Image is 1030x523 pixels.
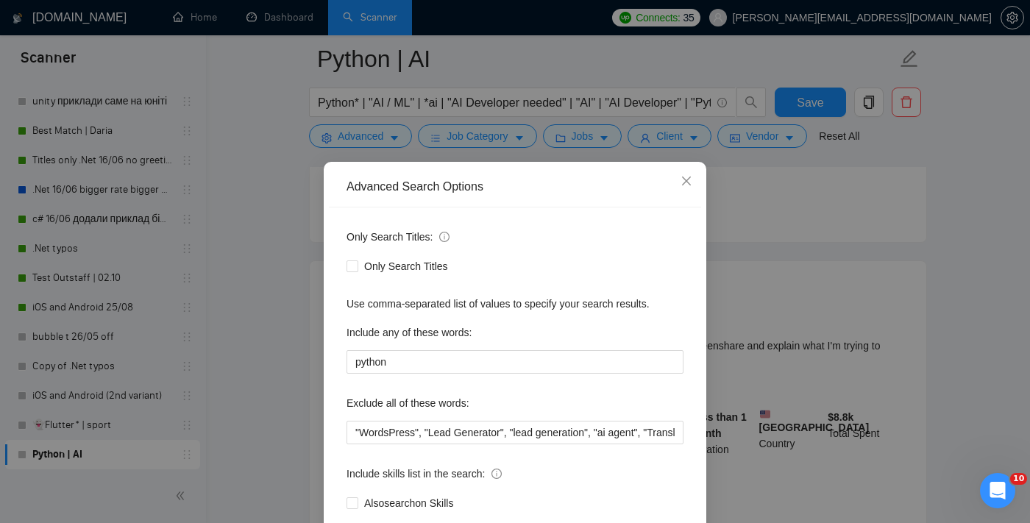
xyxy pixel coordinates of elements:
[347,321,472,344] label: Include any of these words:
[358,258,454,274] span: Only Search Titles
[681,175,692,187] span: close
[347,466,502,482] span: Include skills list in the search:
[667,162,706,202] button: Close
[439,232,450,242] span: info-circle
[347,229,450,245] span: Only Search Titles:
[980,473,1015,508] iframe: Intercom live chat
[347,296,683,312] div: Use comma-separated list of values to specify your search results.
[1010,473,1027,485] span: 10
[491,469,502,479] span: info-circle
[358,495,459,511] span: Also search on Skills
[347,391,469,415] label: Exclude all of these words:
[347,179,683,195] div: Advanced Search Options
